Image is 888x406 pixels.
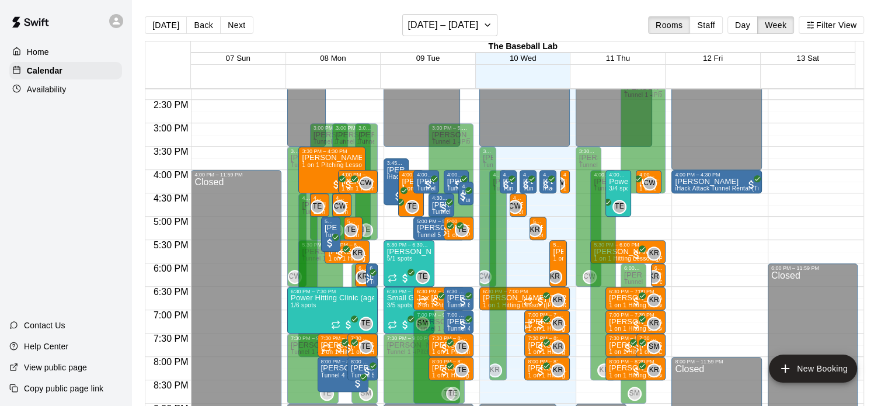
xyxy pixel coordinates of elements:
span: Recurring event [523,320,532,329]
span: All customers have paid [631,249,642,261]
div: 4:00 PM – 4:30 PM [523,172,533,178]
p: Availability [27,84,67,95]
div: 4:15 PM – 4:45 PM: Tunnel 4 - Jr. Hack Attack, Youth Pitching Mound [458,182,473,205]
p: Home [27,46,49,58]
span: 1 on 1 Pitching Lesson 60 minutes ([PERSON_NAME]) [402,185,554,192]
div: 7:00 PM – 7:30 PM: 1 on 1 Hitting Lesson (Kevin Reeves) [605,310,666,334]
div: 3:00 PM – 5:30 PM [432,125,470,131]
div: 7:30 PM – 8:00 PM: Liam Chung [429,334,473,357]
div: 5:00 PM – 5:45 PM: Tunnel 6 - Jr Hack Attack Rental (Baseball OR Softball) [321,217,340,252]
div: Caden Wallace [478,270,492,284]
div: 5:30 PM – 6:30 PM: Will Spiegelberg [549,240,566,287]
p: Copy public page link [24,383,103,394]
div: 6:30 PM – 7:00 PM: Jackson Martin [605,287,666,310]
div: 3:30 PM – 6:30 PM: Available [287,147,307,287]
div: 7:30 PM – 8:00 PM: 1 on 1 Hitting Lesson (Kevin Reeves) [318,334,369,357]
span: CW [479,271,491,283]
div: 3:30 PM – 6:30 PM [579,148,598,154]
a: Availability [9,81,122,98]
div: 4:30 PM – 5:00 PM: Owen Hosman [510,193,527,217]
div: Calendar [9,62,122,79]
button: Day [727,16,758,34]
span: 1 on 1 Hitting Lesson ([PERSON_NAME]) [609,302,725,308]
div: 3:00 PM – 5:30 PM [336,125,367,131]
span: All customers have paid [423,179,434,190]
span: Recurring event [388,320,397,329]
div: Tyler Eckberg [344,223,358,237]
div: 6:00 PM – 9:00 PM: Available [621,263,646,404]
div: Caden Wallace [583,270,597,284]
span: 3:00 PM [151,123,191,133]
div: 4:00 PM – 8:30 PM: Available [590,170,616,380]
span: TE [361,318,371,329]
span: TE [361,224,371,236]
div: 5:00 PM – 5:30 PM [533,218,543,224]
span: 3/5 spots filled [387,302,413,308]
button: Filter View [799,16,864,34]
div: 6:00 PM – 6:30 PM: Tunnel 5 - Jr Hack Attack Rental (Baseball) [366,263,377,287]
div: 4:00 PM – 4:30 PM [503,172,513,178]
div: 5:00 PM – 5:30 PM [447,218,471,224]
span: TE [615,201,624,213]
div: Kevin Reeves [647,293,661,307]
a: Home [9,43,122,61]
div: 4:00 PM – 4:30 PM: Andrew Burrus [636,170,661,193]
span: All customers have paid [448,225,460,237]
span: Recurring event [523,297,532,306]
span: Tunnel 6 - Jr Hack Attack Rental (Baseball OR Softball) [325,232,478,238]
div: 3:30 PM – 6:30 PM [483,148,493,154]
div: 4:00 PM – 4:30 PM [447,172,466,178]
div: 6:30 PM – 7:30 PM [291,289,374,294]
span: TE [457,224,466,236]
span: Tyler Eckberg [617,200,626,214]
span: All customers have paid [520,179,532,190]
div: 4:30 PM – 7:00 PM: Available [298,193,318,310]
span: Caden Wallace [337,200,347,214]
span: 09 Tue [416,54,440,63]
div: 3:30 PM – 4:30 PM: Abe Stillwell [298,147,365,193]
span: Kevin Reeves [556,317,565,331]
div: 4:00 PM – 4:30 PM: Tunnel 6 - Jr Hack Attack Rental (Baseball OR Softball) [413,170,439,193]
button: Rooms [648,16,690,34]
div: 4:00 PM – 11:59 PM [194,172,278,178]
span: Kevin Reeves [556,293,565,307]
div: 5:00 PM – 5:30 PM: 1 on 1 Pitching Lesson (Tyler Eckberg) [444,217,474,240]
span: All customers have paid [535,319,546,331]
span: All customers have paid [500,179,512,190]
span: Tyler Eckberg [349,223,358,237]
div: 4:00 PM – 5:00 PM: Power Hitting Clinic (ages 7-12) [605,170,631,217]
span: Tunnel 5 - Jr Hack Attack Rental (Baseball) [447,185,567,192]
span: Kevin Reeves [652,270,661,284]
div: 3:00 PM – 5:30 PM: Available [355,123,378,240]
div: 6:00 PM – 6:30 PM [370,265,374,271]
div: 4:00 PM – 8:30 PM [594,172,612,178]
div: 6:00 PM – 6:30 PM [654,265,663,271]
span: 4:30 PM [151,193,191,203]
span: KR [649,294,659,306]
button: 10 Wed [510,54,537,63]
div: 3:00 PM – 5:30 PM: Available [332,123,371,240]
span: 7:00 PM [151,310,191,320]
span: KR [553,294,563,306]
div: 4:30 PM – 5:00 PM [314,195,326,201]
div: 6:00 PM – 6:30 PM [358,265,371,271]
span: All customers have paid [399,319,411,331]
span: All customers have paid [438,202,450,214]
span: 1 on 1 Hitting Lesson ([PERSON_NAME]) [483,302,598,308]
div: 4:30 PM – 5:00 PM: Jaxon Vaughan [429,193,454,217]
div: 4:00 PM – 4:30 PM: Tunnel 5 - Jr Hack Attack Rental (Baseball) [444,170,469,193]
span: KR [530,224,539,236]
div: Kevin Reeves [351,247,365,261]
div: 5:00 PM – 5:30 PM: Carter Keihm [530,217,546,240]
div: 4:30 PM – 5:00 PM: Will DeStigter [310,193,329,217]
span: All customers have paid [335,249,346,261]
span: All customers have paid [452,179,464,190]
span: 1 on 1 Hitting Lesson ([PERSON_NAME]) [609,325,725,332]
span: CW [289,271,301,283]
div: 3:30 PM – 6:30 PM: Available [479,147,496,287]
div: 4:00 PM – 8:30 PM: Available [489,170,506,380]
span: 08 Mon [320,54,346,63]
span: TE [312,201,322,213]
button: 13 Sat [796,54,819,63]
div: 6:00 PM – 6:30 PM: Sam Bloyd [651,263,666,287]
